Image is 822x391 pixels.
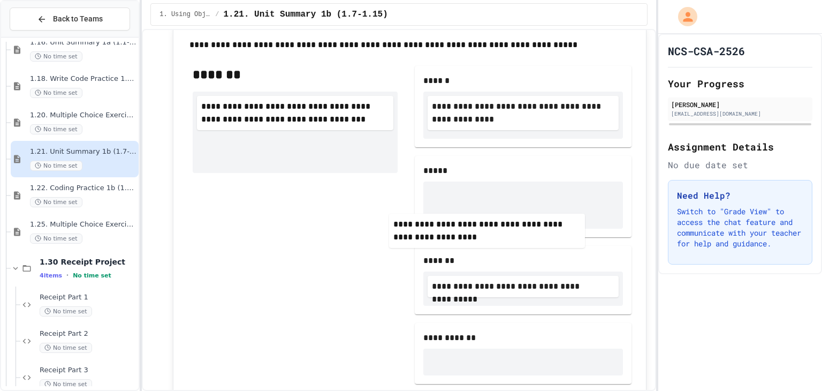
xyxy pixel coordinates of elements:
[40,293,136,302] span: Receipt Part 1
[671,100,809,109] div: [PERSON_NAME]
[223,8,387,21] span: 1.21. Unit Summary 1b (1.7-1.15)
[677,189,803,202] h3: Need Help?
[668,76,812,91] h2: Your Progress
[30,124,82,134] span: No time set
[159,10,211,19] span: 1. Using Objects and Methods
[30,234,82,244] span: No time set
[30,74,136,84] span: 1.18. Write Code Practice 1.1-1.6
[30,220,136,229] span: 1.25. Multiple Choice Exercises for Unit 1b (1.9-1.15)
[30,184,136,193] span: 1.22. Coding Practice 1b (1.7-1.15)
[667,4,700,29] div: My Account
[30,197,82,207] span: No time set
[53,13,103,25] span: Back to Teams
[30,51,82,62] span: No time set
[30,88,82,98] span: No time set
[677,206,803,249] p: Switch to "Grade View" to access the chat feature and communicate with your teacher for help and ...
[30,147,136,156] span: 1.21. Unit Summary 1b (1.7-1.15)
[30,38,136,47] span: 1.16. Unit Summary 1a (1.1-1.6)
[671,110,809,118] div: [EMAIL_ADDRESS][DOMAIN_NAME]
[66,271,68,280] span: •
[40,366,136,375] span: Receipt Part 3
[668,159,812,171] div: No due date set
[30,111,136,120] span: 1.20. Multiple Choice Exercises for Unit 1a (1.1-1.6)
[40,379,92,389] span: No time set
[668,139,812,154] h2: Assignment Details
[40,306,92,317] span: No time set
[10,7,130,31] button: Back to Teams
[668,43,745,58] h1: NCS-CSA-2526
[40,343,92,353] span: No time set
[215,10,219,19] span: /
[40,257,136,267] span: 1.30 Receipt Project
[40,272,62,279] span: 4 items
[30,161,82,171] span: No time set
[73,272,111,279] span: No time set
[40,329,136,339] span: Receipt Part 2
